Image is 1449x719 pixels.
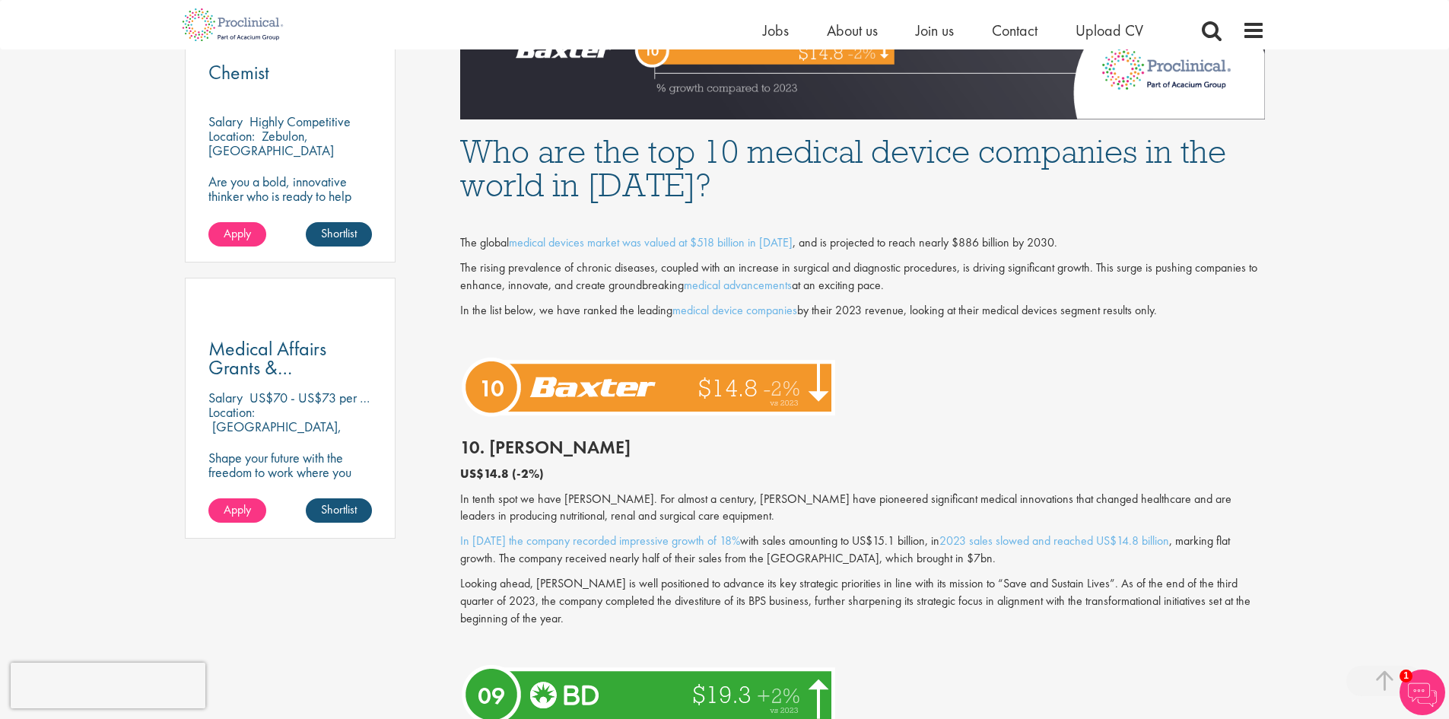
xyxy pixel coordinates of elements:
p: Looking ahead, [PERSON_NAME] is well positioned to advance its key strategic priorities in line w... [460,575,1265,628]
p: The rising prevalence of chronic diseases, coupled with an increase in surgical and diagnostic pr... [460,259,1265,294]
p: The global , and is projected to reach nearly $886 billion by 2030. [460,234,1265,252]
a: Upload CV [1076,21,1143,40]
p: Shape your future with the freedom to work where you thrive! Join our client with this fully remo... [208,450,373,523]
p: Highly Competitive [249,113,351,130]
p: In tenth spot we have [PERSON_NAME]. For almost a century, [PERSON_NAME] have pioneered significa... [460,491,1265,526]
span: Salary [208,389,243,406]
span: Apply [224,501,251,517]
iframe: reCAPTCHA [11,663,205,708]
a: medical advancements [684,277,792,293]
span: Chemist [208,59,269,85]
h1: Who are the top 10 medical device companies in the world in [DATE]? [460,135,1265,202]
p: Are you a bold, innovative thinker who is ready to help push the boundaries of science and make a... [208,174,373,247]
span: Apply [224,225,251,241]
b: US$14.8 (-2%) [460,466,544,482]
p: Zebulon, [GEOGRAPHIC_DATA] [208,127,334,159]
a: Join us [916,21,954,40]
p: US$70 - US$73 per hour [249,389,383,406]
img: Chatbot [1400,670,1445,715]
span: 1 [1400,670,1412,682]
span: Location: [208,127,255,145]
p: [GEOGRAPHIC_DATA], [GEOGRAPHIC_DATA] [208,418,342,450]
a: Jobs [763,21,789,40]
a: In [DATE] the company recorded impressive growth of 18% [460,533,740,549]
a: 2023 sales slowed and reached US$14.8 billion [939,533,1169,549]
span: Location: [208,403,255,421]
span: Medical Affairs Grants & Sponsorship [208,336,326,399]
a: Apply [208,498,266,523]
a: medical device companies [672,302,797,318]
a: About us [827,21,878,40]
a: Chemist [208,63,373,82]
span: Salary [208,113,243,130]
a: Shortlist [306,498,372,523]
p: In the list below, we have ranked the leading by their 2023 revenue, looking at their medical dev... [460,302,1265,320]
h2: 10. [PERSON_NAME] [460,437,1265,457]
a: Contact [992,21,1037,40]
p: with sales amounting to US$15.1 billion, in , marking flat growth. The company received nearly ha... [460,533,1265,568]
a: Medical Affairs Grants & Sponsorship [208,339,373,377]
a: Apply [208,222,266,247]
a: medical devices market was valued at $518 billion in [DATE] [509,234,793,250]
a: Shortlist [306,222,372,247]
